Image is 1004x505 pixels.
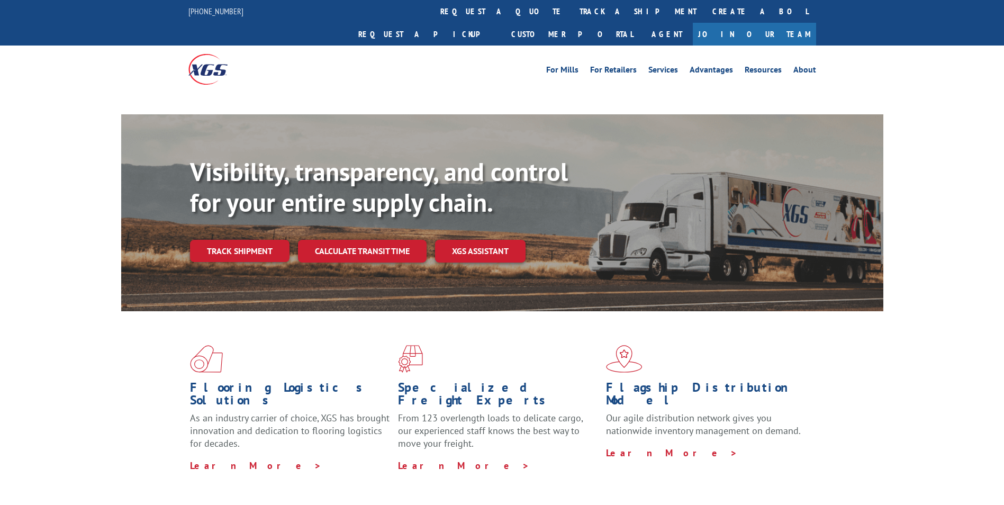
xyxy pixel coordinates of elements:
img: xgs-icon-focused-on-flooring-red [398,345,423,373]
a: Advantages [690,66,733,77]
h1: Flooring Logistics Solutions [190,381,390,412]
a: Customer Portal [503,23,641,46]
a: Calculate transit time [298,240,427,263]
h1: Specialized Freight Experts [398,381,598,412]
a: Learn More > [606,447,738,459]
span: Our agile distribution network gives you nationwide inventory management on demand. [606,412,801,437]
a: Resources [745,66,782,77]
a: For Mills [546,66,578,77]
h1: Flagship Distribution Model [606,381,806,412]
p: From 123 overlength loads to delicate cargo, our experienced staff knows the best way to move you... [398,412,598,459]
img: xgs-icon-total-supply-chain-intelligence-red [190,345,223,373]
span: As an industry carrier of choice, XGS has brought innovation and dedication to flooring logistics... [190,412,390,449]
a: Request a pickup [350,23,503,46]
a: About [793,66,816,77]
a: Services [648,66,678,77]
a: For Retailers [590,66,637,77]
a: Learn More > [398,459,530,472]
a: Track shipment [190,240,290,262]
a: Join Our Team [693,23,816,46]
a: Learn More > [190,459,322,472]
img: xgs-icon-flagship-distribution-model-red [606,345,643,373]
a: Agent [641,23,693,46]
b: Visibility, transparency, and control for your entire supply chain. [190,155,568,219]
a: [PHONE_NUMBER] [188,6,243,16]
a: XGS ASSISTANT [435,240,526,263]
